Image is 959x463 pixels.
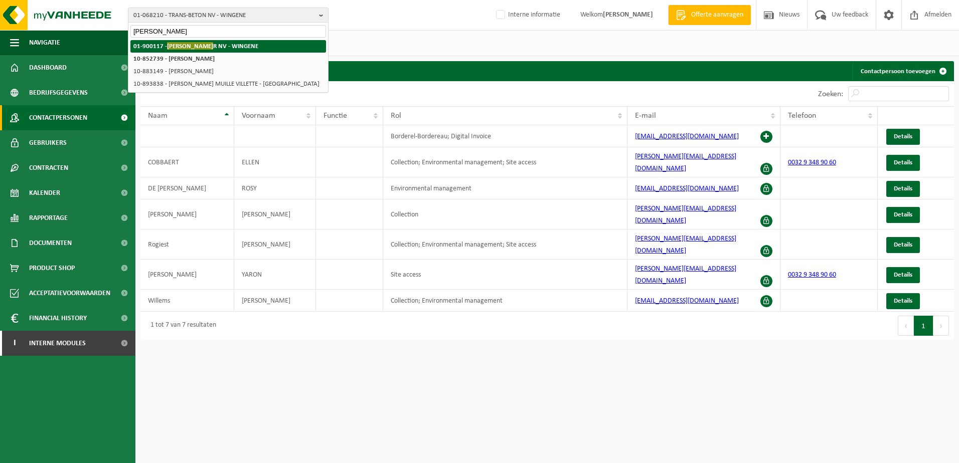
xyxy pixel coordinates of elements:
td: [PERSON_NAME] [234,290,316,312]
a: Contactpersoon toevoegen [853,61,953,81]
a: [EMAIL_ADDRESS][DOMAIN_NAME] [635,297,739,305]
a: Details [886,155,920,171]
a: Details [886,129,920,145]
span: Financial History [29,306,87,331]
span: Details [894,133,912,140]
span: Details [894,298,912,304]
span: Rapportage [29,205,68,230]
span: Acceptatievoorwaarden [29,281,110,306]
span: Rol [391,112,401,120]
a: Details [886,207,920,223]
span: Naam [148,112,168,120]
a: 0032 9 348 90 60 [788,271,836,279]
a: [PERSON_NAME][EMAIL_ADDRESS][DOMAIN_NAME] [635,235,736,255]
li: 10-893838 - [PERSON_NAME] MUILLE VILLETTE - [GEOGRAPHIC_DATA] [130,78,326,90]
button: Next [933,316,949,336]
span: Bedrijfsgegevens [29,80,88,105]
td: Collection; Environmental management; Site access [383,147,627,177]
a: Details [886,181,920,197]
span: Details [894,242,912,248]
span: 01-068210 - TRANS-BETON NV - WINGENE [133,8,315,23]
div: 1 tot 7 van 7 resultaten [145,317,216,335]
label: Interne informatie [494,8,560,23]
span: Details [894,211,912,218]
span: Contactpersonen [29,105,87,130]
td: Willems [140,290,234,312]
strong: [PERSON_NAME] [603,11,653,19]
td: [PERSON_NAME] [234,199,316,229]
span: Documenten [29,230,72,256]
td: COBBAERT [140,147,234,177]
td: Rogiest [140,229,234,260]
td: Collection; Environmental management; Site access [383,229,627,260]
a: [PERSON_NAME][EMAIL_ADDRESS][DOMAIN_NAME] [635,265,736,285]
a: [PERSON_NAME][EMAIL_ADDRESS][DOMAIN_NAME] [635,205,736,224]
span: Interne modules [29,331,86,356]
input: Zoeken naar gekoppelde vestigingen [130,25,326,38]
td: Collection; Environmental management [383,290,627,312]
span: Voornaam [242,112,275,120]
a: Offerte aanvragen [668,5,751,25]
a: 0032 9 348 90 60 [788,159,836,166]
a: [PERSON_NAME][EMAIL_ADDRESS][DOMAIN_NAME] [635,153,736,172]
span: Telefoon [788,112,816,120]
a: [EMAIL_ADDRESS][DOMAIN_NAME] [635,185,739,192]
label: Zoeken: [818,90,843,98]
span: Gebruikers [29,130,67,155]
td: Borderel-Bordereau; Digital Invoice [383,125,627,147]
strong: 01-900117 - R NV - WINGENE [133,42,258,50]
td: DE [PERSON_NAME] [140,177,234,199]
td: ELLEN [234,147,316,177]
a: [EMAIL_ADDRESS][DOMAIN_NAME] [635,133,739,140]
td: YARON [234,260,316,290]
button: 1 [914,316,933,336]
td: ROSY [234,177,316,199]
li: 10-883149 - [PERSON_NAME] [130,65,326,78]
strong: 10-852739 - [PERSON_NAME] [133,56,215,62]
button: 01-068210 - TRANS-BETON NV - WINGENE [128,8,329,23]
td: Collection [383,199,627,229]
span: [PERSON_NAME] [167,42,213,50]
span: I [10,331,19,356]
span: Kalender [29,180,60,205]
td: Site access [383,260,627,290]
span: E-mail [635,112,656,120]
td: [PERSON_NAME] [234,229,316,260]
td: [PERSON_NAME] [140,260,234,290]
span: Contracten [29,155,68,180]
button: Previous [898,316,914,336]
span: Details [894,159,912,166]
span: Details [894,185,912,192]
span: Product Shop [29,256,75,281]
span: Navigatie [29,30,60,55]
span: Offerte aanvragen [689,10,746,20]
td: Environmental management [383,177,627,199]
a: Details [886,237,920,253]
span: Dashboard [29,55,67,80]
span: Functie [324,112,347,120]
a: Details [886,293,920,309]
span: Details [894,272,912,278]
td: [PERSON_NAME] [140,199,234,229]
a: Details [886,267,920,283]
